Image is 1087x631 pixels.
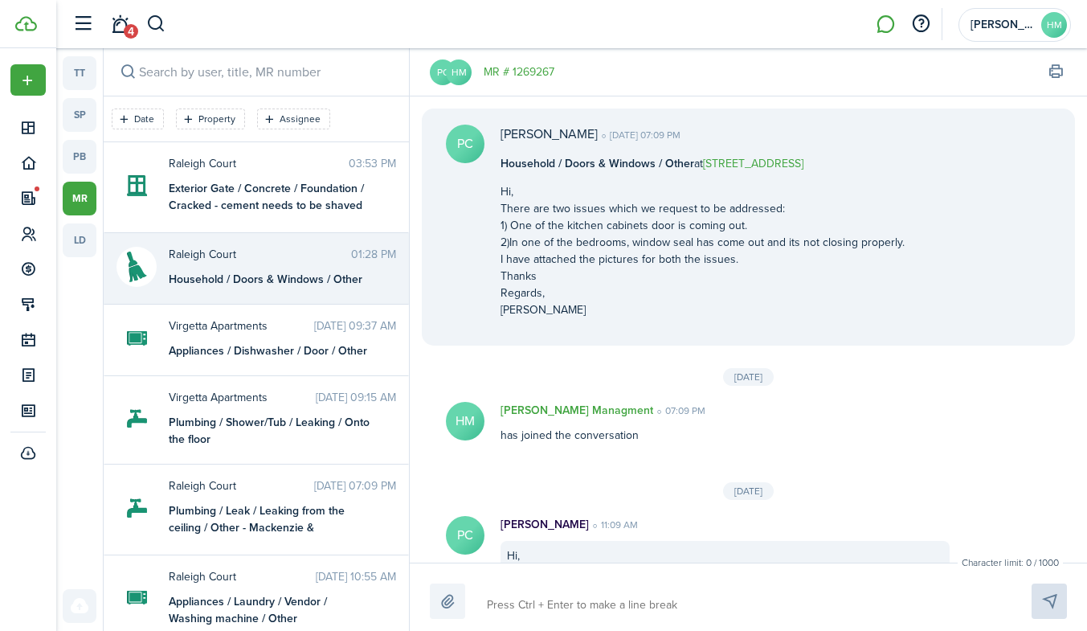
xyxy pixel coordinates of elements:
time: 01:28 PM [351,246,396,263]
div: Plumbing / Shower/Tub / Leaking / Onto the floor [169,414,370,448]
span: Raleigh Court [169,155,349,172]
filter-tag-label: Date [134,112,154,126]
filter-tag-label: Property [198,112,235,126]
small: Character limit: 0 / 1000 [958,555,1063,570]
avatar-text: PC [430,59,456,85]
p: [PERSON_NAME] [501,125,598,144]
time: 07:09 PM [653,404,705,418]
a: Notifications [104,4,135,45]
span: Halfon Managment [971,19,1035,31]
img: Plumbing [127,488,147,528]
div: Hi, [501,541,950,571]
div: [DATE] [723,482,774,500]
a: mr [63,182,96,215]
time: [DATE] 10:55 AM [316,568,396,585]
button: Open menu [10,64,46,96]
div: Exterior Gate / Concrete / Foundation / Cracked - cement needs to be shaved down a bit [169,180,370,216]
p: Hi, [501,183,905,200]
a: ld [63,223,96,257]
p: [PERSON_NAME] Managment [501,402,653,419]
p: [PERSON_NAME] [501,516,589,533]
img: Household [127,247,147,287]
p: at [501,155,905,172]
time: 11:09 AM [589,518,638,532]
span: Virgetta Apartments [169,389,316,406]
p: There are two issues which we request to be addressed: [501,200,905,217]
button: Search [146,10,166,38]
b: Household / Doors & Windows / Other [501,155,694,172]
button: Search [116,61,139,84]
time: 03:53 PM [349,155,396,172]
avatar-text: HM [446,59,472,85]
time: [DATE] 09:15 AM [316,389,396,406]
img: Appliances [127,318,147,359]
input: search [104,48,409,96]
time: [DATE] 09:37 AM [314,318,396,334]
a: sp [63,98,96,132]
a: MR # 1269267 [484,64,554,80]
avatar-text: HM [446,402,484,440]
filter-tag: Open filter [112,109,164,129]
img: Plumbing [127,399,147,439]
div: Plumbing / Leak / Leaking from the ceiling / Other - Mackenzie & [PERSON_NAME]'s office ceiling; ... [169,502,370,539]
img: TenantCloud [15,16,37,31]
avatar-text: PC [446,516,484,555]
div: Appliances / Dishwasher / Door / Other [169,342,370,359]
span: Virgetta Apartments [169,318,314,334]
p: Regards, [501,285,905,301]
filter-tag: Open filter [176,109,245,129]
filter-tag-label: Assignee [280,112,321,126]
button: Open resource center [907,10,934,38]
filter-tag: Open filter [257,109,330,129]
div: Appliances / Laundry / Vendor / Washing machine / Other [169,593,370,627]
a: pb [63,140,96,174]
a: [STREET_ADDRESS] [703,155,803,172]
button: Print [1044,61,1067,84]
img: Appliances [127,578,147,618]
div: has joined the conversation [484,402,966,444]
button: Open sidebar [67,9,98,39]
p: Thanks [501,268,905,285]
time: [DATE] 07:09 PM [598,128,680,142]
img: Exterior [127,166,147,206]
avatar-text: HM [1041,12,1067,38]
span: 4 [124,24,138,39]
span: Raleigh Court [169,568,316,585]
div: Household / Doors & Windows / Other [169,271,370,288]
span: Raleigh Court [169,477,314,494]
p: 2)In one of the bedrooms, window seal has come out and its not closing properly. [501,234,905,251]
span: Raleigh Court [169,246,351,263]
avatar-text: PC [446,125,484,163]
p: [PERSON_NAME] [501,301,905,318]
time: [DATE] 07:09 PM [314,477,396,494]
div: [DATE] [723,368,774,386]
p: 1) One of the kitchen cabinets door is coming out. [501,217,905,234]
a: tt [63,56,96,90]
p: I have attached the pictures for both the issues. [501,251,905,268]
